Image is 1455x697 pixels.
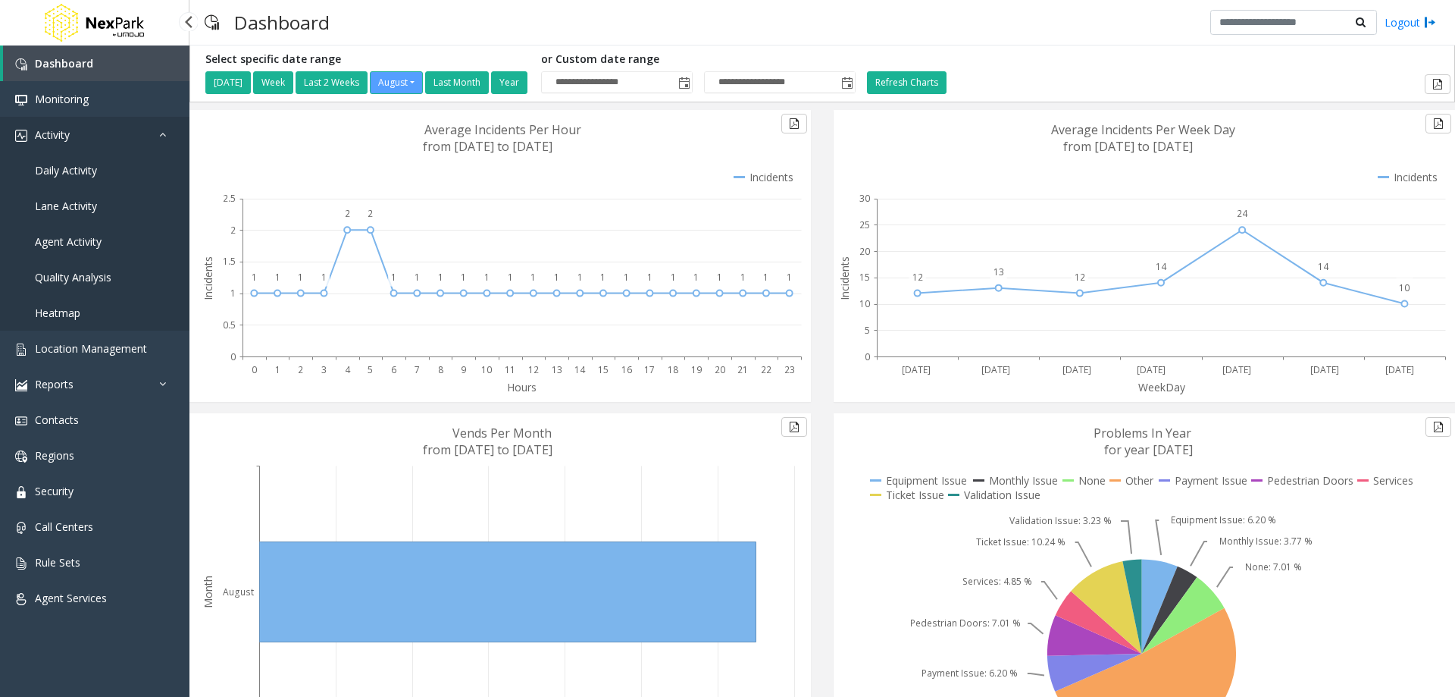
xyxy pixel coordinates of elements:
[600,271,605,284] text: 1
[859,192,870,205] text: 30
[201,576,215,608] text: Month
[530,271,536,284] text: 1
[298,271,303,284] text: 1
[921,667,1018,680] text: Payment Issue: 6.20 %
[902,363,931,376] text: [DATE]
[484,271,490,284] text: 1
[223,586,254,598] text: August
[425,71,489,94] button: Last Month
[1424,14,1436,30] img: logout
[423,441,552,458] text: from [DATE] to [DATE]
[781,114,807,133] button: Export to pdf
[912,271,923,284] text: 12
[1385,363,1414,376] text: [DATE]
[859,218,870,231] text: 25
[541,53,856,66] h5: or Custom date range
[1318,260,1329,273] text: 14
[781,417,807,437] button: Export to pdf
[715,363,725,376] text: 20
[35,484,74,498] span: Security
[1156,260,1167,273] text: 14
[1237,207,1248,220] text: 24
[691,363,702,376] text: 19
[230,287,236,300] text: 1
[345,207,350,220] text: 2
[505,363,515,376] text: 11
[717,271,722,284] text: 1
[391,271,396,284] text: 1
[452,425,552,441] text: Vends Per Month
[1425,74,1450,94] button: Export to pdf
[296,71,368,94] button: Last 2 Weeks
[1063,138,1193,155] text: from [DATE] to [DATE]
[298,363,303,376] text: 2
[976,535,1065,548] text: Ticket Issue: 10.24 %
[1222,363,1251,376] text: [DATE]
[424,121,581,138] text: Average Incidents Per Hour
[508,271,513,284] text: 1
[644,363,655,376] text: 17
[205,71,251,94] button: [DATE]
[438,363,443,376] text: 8
[345,363,351,376] text: 4
[1399,281,1410,294] text: 10
[3,46,189,81] a: Dashboard
[35,413,79,427] span: Contacts
[1104,441,1193,458] text: for year [DATE]
[35,520,93,534] span: Call Centers
[1385,14,1436,30] a: Logout
[481,363,492,376] text: 10
[252,271,257,284] text: 1
[321,363,327,376] text: 3
[910,617,1021,629] text: Pedestrian Doors: 7.01 %
[223,192,236,205] text: 2.5
[598,363,609,376] text: 15
[15,94,27,106] img: 'icon'
[205,4,219,41] img: pageIcon
[675,72,692,93] span: Toggle popup
[370,71,423,94] button: August
[574,363,586,376] text: 14
[554,271,559,284] text: 1
[838,72,855,93] span: Toggle popup
[15,379,27,391] img: 'icon'
[865,324,870,337] text: 5
[15,593,27,605] img: 'icon'
[668,363,678,376] text: 18
[205,53,530,66] h5: Select specific date range
[35,163,97,177] span: Daily Activity
[787,271,792,284] text: 1
[737,363,748,376] text: 21
[647,271,652,284] text: 1
[837,256,852,300] text: Incidents
[784,363,795,376] text: 23
[15,486,27,498] img: 'icon'
[1062,363,1091,376] text: [DATE]
[15,344,27,356] img: 'icon'
[1094,425,1191,441] text: Problems In Year
[1009,514,1112,527] text: Validation Issue: 3.23 %
[35,127,70,142] span: Activity
[621,363,632,376] text: 16
[230,350,236,363] text: 0
[230,224,236,237] text: 2
[438,271,443,284] text: 1
[981,363,1010,376] text: [DATE]
[993,265,1004,278] text: 13
[624,271,629,284] text: 1
[1425,114,1451,133] button: Export to pdf
[321,271,327,284] text: 1
[227,4,337,41] h3: Dashboard
[275,363,280,376] text: 1
[368,207,373,220] text: 2
[35,448,74,463] span: Regions
[35,555,80,570] span: Rule Sets
[223,319,236,331] text: 0.5
[253,71,293,94] button: Week
[35,234,102,249] span: Agent Activity
[35,199,97,213] span: Lane Activity
[577,271,583,284] text: 1
[223,255,236,268] text: 1.5
[507,380,537,394] text: Hours
[15,522,27,534] img: 'icon'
